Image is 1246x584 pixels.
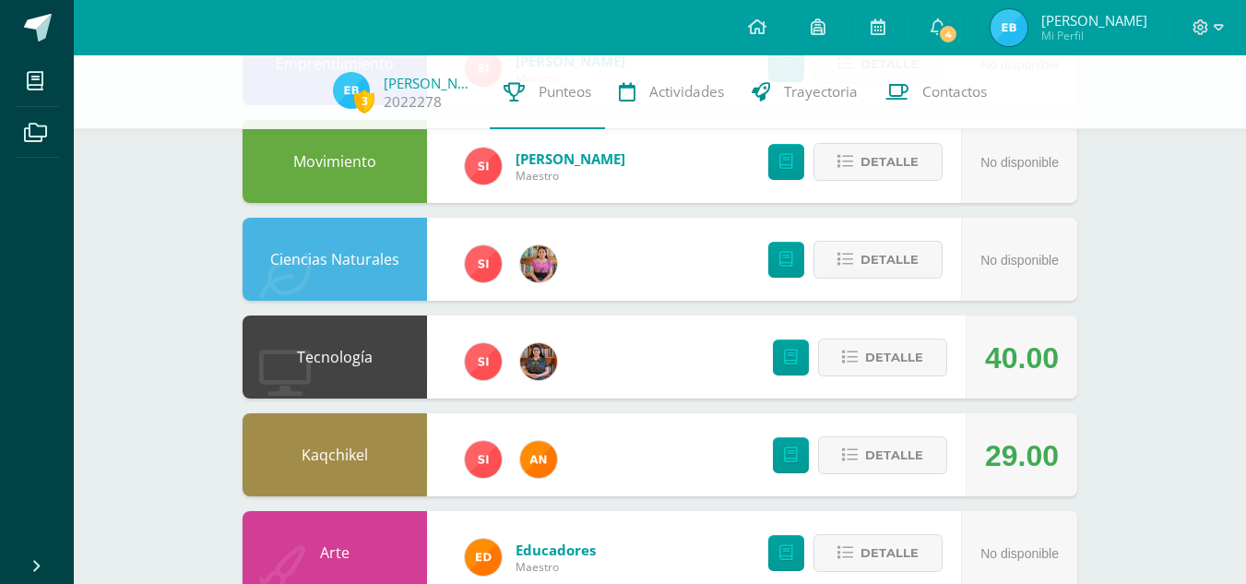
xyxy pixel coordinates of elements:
[865,340,923,375] span: Detalle
[860,243,919,277] span: Detalle
[980,253,1059,268] span: No disponible
[243,218,427,301] div: Ciencias Naturales
[980,546,1059,561] span: No disponible
[784,82,858,101] span: Trayectoria
[465,148,502,185] img: 1e3c7f018e896ee8adc7065031dce62a.png
[991,9,1027,46] img: 0ed109ca12d1264537df69ef7edd7325.png
[985,316,1059,399] div: 40.00
[516,149,625,168] a: [PERSON_NAME]
[384,74,476,92] a: [PERSON_NAME]
[813,143,943,181] button: Detalle
[872,55,1001,129] a: Contactos
[860,536,919,570] span: Detalle
[922,82,987,101] span: Contactos
[539,82,591,101] span: Punteos
[649,82,724,101] span: Actividades
[243,413,427,496] div: Kaqchikel
[520,343,557,380] img: 60a759e8b02ec95d430434cf0c0a55c7.png
[860,145,919,179] span: Detalle
[865,438,923,472] span: Detalle
[520,245,557,282] img: e8319d1de0642b858999b202df7e829e.png
[813,241,943,279] button: Detalle
[516,559,596,575] span: Maestro
[818,436,947,474] button: Detalle
[520,441,557,478] img: fc6731ddebfef4a76f049f6e852e62c4.png
[465,441,502,478] img: 1e3c7f018e896ee8adc7065031dce62a.png
[605,55,738,129] a: Actividades
[465,245,502,282] img: 1e3c7f018e896ee8adc7065031dce62a.png
[516,541,596,559] a: Educadores
[384,92,442,112] a: 2022278
[516,168,625,184] span: Maestro
[813,534,943,572] button: Detalle
[490,55,605,129] a: Punteos
[465,539,502,576] img: ed927125212876238b0630303cb5fd71.png
[938,24,958,44] span: 4
[465,343,502,380] img: 1e3c7f018e896ee8adc7065031dce62a.png
[333,72,370,109] img: 0ed109ca12d1264537df69ef7edd7325.png
[818,339,947,376] button: Detalle
[985,414,1059,497] div: 29.00
[1041,11,1147,30] span: [PERSON_NAME]
[738,55,872,129] a: Trayectoria
[354,89,374,113] span: 3
[243,316,427,399] div: Tecnología
[243,120,427,203] div: Movimiento
[980,155,1059,170] span: No disponible
[1041,28,1147,43] span: Mi Perfil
